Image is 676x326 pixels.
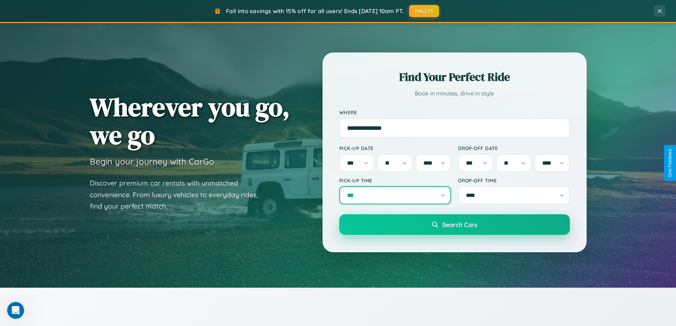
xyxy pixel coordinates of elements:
span: Search Cars [442,221,477,228]
p: Book in minutes, drive in style [339,88,570,99]
label: Pick-up Date [339,145,451,151]
button: Search Cars [339,214,570,235]
button: FALL15 [409,5,439,17]
label: Where [339,109,570,115]
label: Pick-up Time [339,177,451,183]
iframe: Intercom live chat [7,302,24,319]
div: Give Feedback [667,149,672,177]
p: Discover premium car rentals with unmatched convenience. From luxury vehicles to everyday rides, ... [90,177,267,212]
span: Fall into savings with 15% off for all users! Ends [DATE] 10am PT. [226,7,404,15]
h3: Begin your journey with CarGo [90,156,214,167]
label: Drop-off Date [458,145,570,151]
label: Drop-off Time [458,177,570,183]
h2: Find Your Perfect Ride [339,69,570,85]
h1: Wherever you go, we go [90,93,290,149]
